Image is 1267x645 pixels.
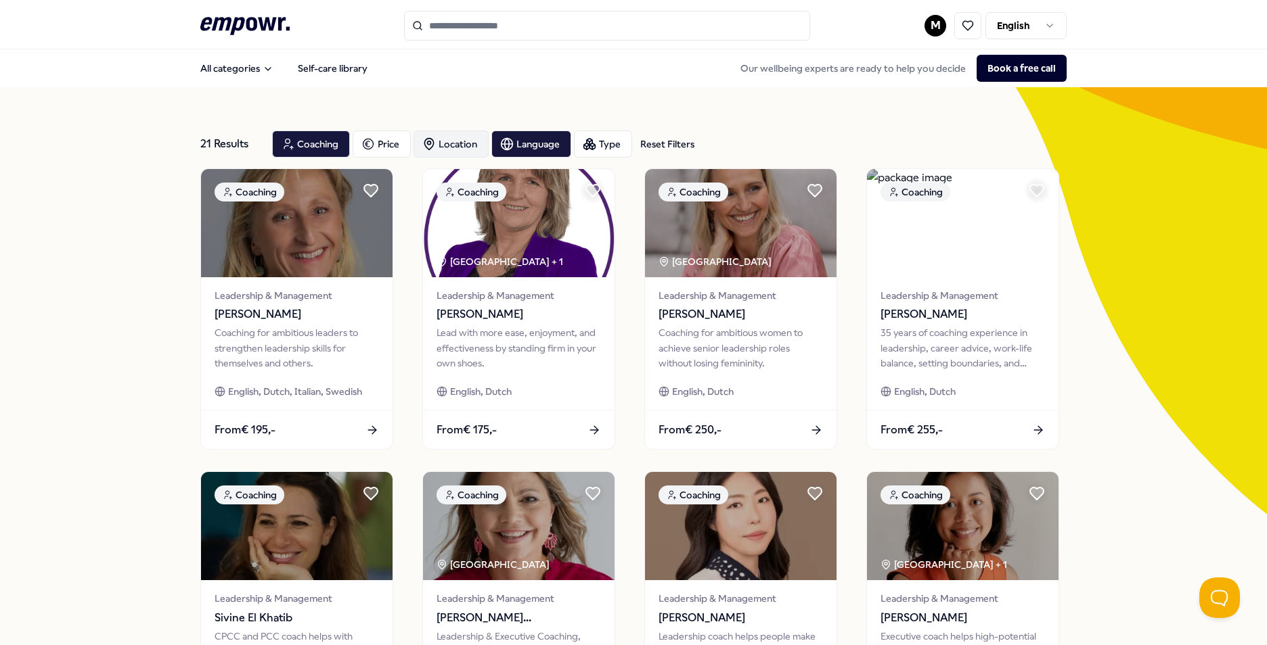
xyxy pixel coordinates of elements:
[659,254,774,269] div: [GEOGRAPHIC_DATA]
[437,183,506,201] div: Coaching
[437,485,506,504] div: Coaching
[640,137,694,151] div: Reset Filters
[423,472,615,580] img: package image
[215,421,275,439] span: From € 195,-
[644,168,837,450] a: package imageCoaching[GEOGRAPHIC_DATA] Leadership & Management[PERSON_NAME]Coaching for ambitious...
[437,254,563,269] div: [GEOGRAPHIC_DATA] + 1
[881,557,1007,572] div: [GEOGRAPHIC_DATA] + 1
[659,306,823,323] span: [PERSON_NAME]
[190,55,378,82] nav: Main
[353,130,411,158] button: Price
[414,130,489,158] button: Location
[228,384,362,399] span: English, Dutch, Italian, Swedish
[659,325,823,371] div: Coaching for ambitious women to achieve senior leadership roles without losing femininity.
[215,591,379,606] span: Leadership & Management
[881,325,1045,371] div: 35 years of coaching experience in leadership, career advice, work-life balance, setting boundari...
[881,591,1045,606] span: Leadership & Management
[645,472,837,580] img: package image
[881,485,950,504] div: Coaching
[200,168,393,450] a: package imageCoachingLeadership & Management[PERSON_NAME]Coaching for ambitious leaders to streng...
[215,288,379,303] span: Leadership & Management
[881,183,950,201] div: Coaching
[215,306,379,323] span: [PERSON_NAME]
[200,130,261,158] div: 21 Results
[201,169,393,277] img: package image
[437,421,497,439] span: From € 175,-
[881,421,943,439] span: From € 255,-
[450,384,512,399] span: English, Dutch
[437,325,601,371] div: Lead with more ease, enjoyment, and effectiveness by standing firm in your own shoes.
[491,130,571,158] button: Language
[645,169,837,277] img: package image
[881,306,1045,323] span: [PERSON_NAME]
[659,421,721,439] span: From € 250,-
[867,169,1059,277] img: package image
[437,306,601,323] span: [PERSON_NAME]
[867,472,1059,580] img: package image
[881,254,1007,269] div: [GEOGRAPHIC_DATA] + 1
[437,609,601,627] span: [PERSON_NAME] Coaching*Facilitation*Teams
[659,485,728,504] div: Coaching
[422,168,615,450] a: package imageCoaching[GEOGRAPHIC_DATA] + 1Leadership & Management[PERSON_NAME]Lead with more ease...
[190,55,284,82] button: All categories
[977,55,1067,82] button: Book a free call
[1199,577,1240,618] iframe: Help Scout Beacon - Open
[881,609,1045,627] span: [PERSON_NAME]
[437,591,601,606] span: Leadership & Management
[730,55,1067,82] div: Our wellbeing experts are ready to help you decide
[925,15,946,37] button: M
[659,288,823,303] span: Leadership & Management
[659,609,823,627] span: [PERSON_NAME]
[659,591,823,606] span: Leadership & Management
[659,183,728,201] div: Coaching
[574,130,632,158] button: Type
[894,384,956,399] span: English, Dutch
[201,472,393,580] img: package image
[881,288,1045,303] span: Leadership & Management
[215,485,284,504] div: Coaching
[272,130,350,158] button: Coaching
[287,55,378,82] a: Self-care library
[672,384,734,399] span: English, Dutch
[423,169,615,277] img: package image
[215,325,379,371] div: Coaching for ambitious leaders to strengthen leadership skills for themselves and others.
[437,288,601,303] span: Leadership & Management
[215,609,379,627] span: Sivine El Khatib
[437,557,552,572] div: [GEOGRAPHIC_DATA]
[866,168,1059,450] a: package imageCoaching[GEOGRAPHIC_DATA] + 1Leadership & Management[PERSON_NAME]35 years of coachin...
[404,11,810,41] input: Search for products, categories or subcategories
[215,183,284,201] div: Coaching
